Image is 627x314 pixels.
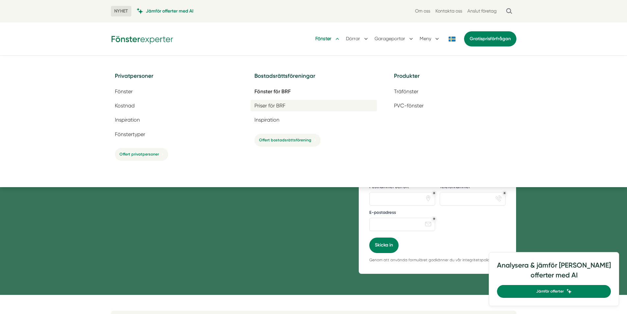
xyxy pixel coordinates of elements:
[369,257,506,264] p: Genom att använda formuläret godkänner du vår integritetspolicy.
[433,192,435,194] div: Obligatoriskt
[250,71,377,86] h5: Bostadsrättsföreningar
[111,6,131,16] span: NYHET
[433,217,435,220] div: Obligatoriskt
[503,192,506,194] div: Obligatoriskt
[497,260,611,285] h4: Analysera & jämför [PERSON_NAME] offerter med AI
[146,8,194,14] span: Jämför offerter med AI
[390,100,516,111] a: PVC-fönster
[254,88,291,95] span: Fönster för BRF
[119,151,159,157] span: Offert privatpersoner
[115,88,133,95] span: Fönster
[375,30,414,47] button: Garageportar
[415,8,430,14] a: Om oss
[390,86,516,97] a: Träfönster
[137,8,194,14] a: Jämför offerter med AI
[111,34,173,44] img: Fönsterexperter Logotyp
[254,102,285,109] span: Priser för BRF
[369,238,399,253] button: Skicka in
[470,36,483,42] span: Gratis
[390,71,516,86] h5: Produkter
[440,184,506,191] label: Telefonnummer
[394,88,418,95] span: Träfönster
[464,31,516,46] a: Gratisprisförfrågan
[536,288,564,295] span: Jämför offerter
[420,30,440,47] button: Meny
[435,8,462,14] a: Kontakta oss
[115,102,135,109] span: Kostnad
[111,128,237,140] a: Fönstertyper
[394,102,424,109] span: PVC-fönster
[502,5,516,17] button: Öppna sök
[250,100,377,111] a: Priser för BRF
[250,114,377,126] a: Inspiration
[111,71,237,86] h5: Privatpersoner
[497,285,611,298] a: Jämför offerter
[315,30,341,47] button: Fönster
[254,117,279,123] span: Inspiration
[369,184,435,191] label: Postnummer och ort
[250,86,377,97] a: Fönster för BRF
[369,210,435,217] label: E-postadress
[111,86,237,97] a: Fönster
[115,148,168,161] a: Offert privatpersoner
[115,117,140,123] span: Inspiration
[254,134,321,147] a: Offert bostadsrättsförening
[115,131,145,137] span: Fönstertyper
[111,100,237,111] a: Kostnad
[111,114,237,126] a: Inspiration
[467,8,497,14] a: Anslut företag
[259,137,311,143] span: Offert bostadsrättsförening
[346,30,369,47] button: Dörrar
